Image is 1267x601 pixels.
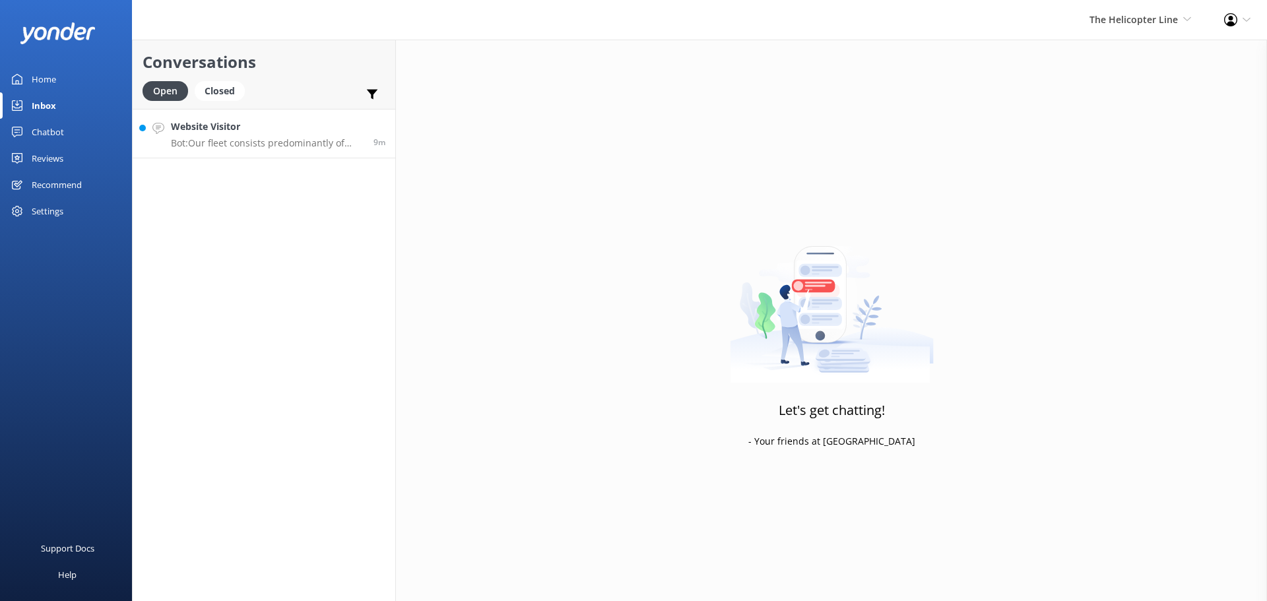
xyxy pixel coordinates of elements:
[195,81,245,101] div: Closed
[143,81,188,101] div: Open
[779,400,885,421] h3: Let's get chatting!
[32,92,56,119] div: Inbox
[58,561,77,588] div: Help
[171,137,364,149] p: Bot: Our fleet consists predominantly of AS350 Squirrels.
[32,119,64,145] div: Chatbot
[748,434,915,449] p: - Your friends at [GEOGRAPHIC_DATA]
[32,66,56,92] div: Home
[143,83,195,98] a: Open
[1089,13,1178,26] span: The Helicopter Line
[32,145,63,172] div: Reviews
[41,535,94,561] div: Support Docs
[32,198,63,224] div: Settings
[143,49,385,75] h2: Conversations
[32,172,82,198] div: Recommend
[20,22,96,44] img: yonder-white-logo.png
[374,137,385,148] span: Oct 02 2025 03:51pm (UTC +13:00) Pacific/Auckland
[133,109,395,158] a: Website VisitorBot:Our fleet consists predominantly of AS350 Squirrels.9m
[730,218,934,383] img: artwork of a man stealing a conversation from at giant smartphone
[171,119,364,134] h4: Website Visitor
[195,83,251,98] a: Closed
